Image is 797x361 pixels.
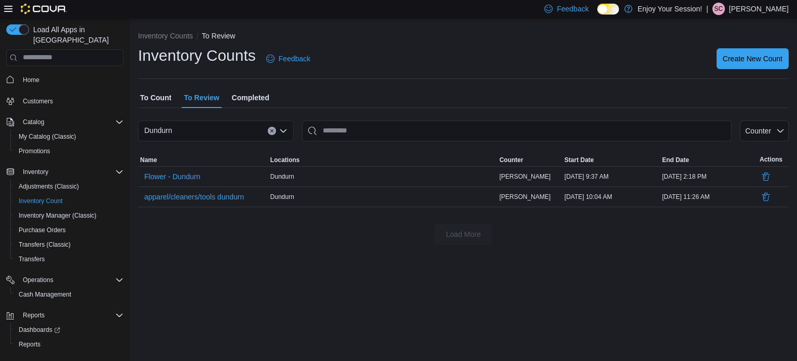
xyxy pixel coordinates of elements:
[19,274,123,286] span: Operations
[660,191,758,203] div: [DATE] 11:26 AM
[19,95,57,108] a: Customers
[638,3,703,15] p: Enjoy Your Session!
[268,154,498,166] button: Locations
[499,156,523,164] span: Counter
[29,24,123,45] span: Load All Apps in [GEOGRAPHIC_DATA]
[138,31,789,43] nav: An example of EuiBreadcrumbs
[19,197,63,205] span: Inventory Count
[15,209,123,222] span: Inventory Manager (Classic)
[15,253,123,265] span: Transfers
[144,124,172,137] span: Dundurn
[15,288,123,301] span: Cash Management
[10,208,128,223] button: Inventory Manager (Classic)
[15,130,123,143] span: My Catalog (Classic)
[723,54,782,64] span: Create New Count
[15,238,75,251] a: Transfers (Classic)
[15,224,70,236] a: Purchase Orders
[19,274,58,286] button: Operations
[15,338,123,351] span: Reports
[19,73,123,86] span: Home
[19,340,40,349] span: Reports
[446,229,481,239] span: Load More
[10,337,128,352] button: Reports
[19,211,97,220] span: Inventory Manager (Classic)
[184,87,219,108] span: To Review
[270,156,300,164] span: Locations
[19,255,45,263] span: Transfers
[662,156,689,164] span: End Date
[23,311,45,319] span: Reports
[279,54,310,64] span: Feedback
[557,4,588,14] span: Feedback
[21,4,67,14] img: Cova
[140,189,248,205] button: apparel/cleaners/tools dundurn
[138,154,268,166] button: Name
[15,324,64,336] a: Dashboards
[499,193,551,201] span: [PERSON_NAME]
[15,145,123,157] span: Promotions
[15,209,101,222] a: Inventory Manager (Classic)
[717,48,789,69] button: Create New Count
[10,323,128,337] a: Dashboards
[597,4,619,15] input: Dark Mode
[15,195,123,207] span: Inventory Count
[140,169,204,184] button: Flower - Dundurn
[760,191,772,203] button: Delete
[497,154,562,166] button: Counter
[15,288,75,301] a: Cash Management
[19,116,123,128] span: Catalog
[729,3,789,15] p: [PERSON_NAME]
[19,182,79,191] span: Adjustments (Classic)
[2,308,128,323] button: Reports
[15,338,45,351] a: Reports
[19,166,123,178] span: Inventory
[23,168,48,176] span: Inventory
[10,144,128,158] button: Promotions
[562,170,660,183] div: [DATE] 9:37 AM
[15,253,49,265] a: Transfers
[268,127,276,135] button: Clear input
[19,147,50,155] span: Promotions
[19,226,66,234] span: Purchase Orders
[268,170,498,183] div: Dundurn
[15,324,123,336] span: Dashboards
[23,97,53,105] span: Customers
[23,76,39,84] span: Home
[15,180,83,193] a: Adjustments (Classic)
[760,155,782,164] span: Actions
[268,191,498,203] div: Dundurn
[2,165,128,179] button: Inventory
[19,309,123,322] span: Reports
[19,116,48,128] button: Catalog
[2,115,128,129] button: Catalog
[660,154,758,166] button: End Date
[302,121,732,141] input: This is a search bar. After typing your query, hit enter to filter the results lower in the page.
[144,171,200,182] span: Flower - Dundurn
[10,252,128,266] button: Transfers
[262,48,314,69] a: Feedback
[23,276,53,284] span: Operations
[15,195,67,207] a: Inventory Count
[760,170,772,183] button: Delete
[10,129,128,144] button: My Catalog (Classic)
[434,224,492,245] button: Load More
[19,166,52,178] button: Inventory
[15,145,54,157] a: Promotions
[10,287,128,302] button: Cash Management
[10,194,128,208] button: Inventory Count
[138,32,193,40] button: Inventory Counts
[15,238,123,251] span: Transfers (Classic)
[140,156,157,164] span: Name
[15,224,123,236] span: Purchase Orders
[660,170,758,183] div: [DATE] 2:18 PM
[19,132,76,141] span: My Catalog (Classic)
[499,172,551,181] span: [PERSON_NAME]
[745,127,771,135] span: Counter
[140,87,171,108] span: To Count
[2,93,128,109] button: Customers
[2,72,128,87] button: Home
[19,290,71,299] span: Cash Management
[562,191,660,203] div: [DATE] 10:04 AM
[19,74,44,86] a: Home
